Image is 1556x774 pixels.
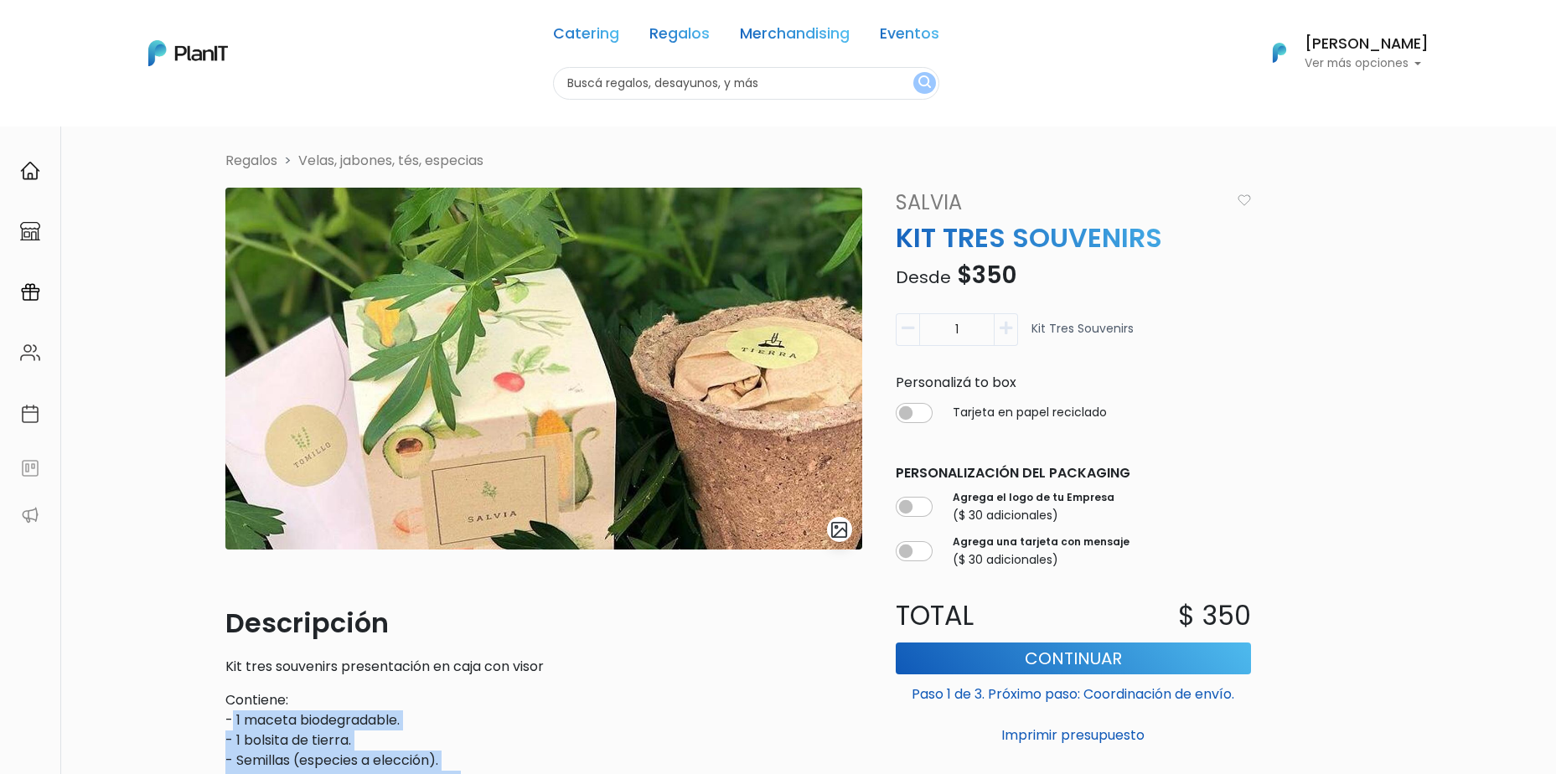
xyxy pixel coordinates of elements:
img: PlanIt Logo [148,40,228,66]
img: heart_icon [1238,194,1251,206]
h6: [PERSON_NAME] [1305,37,1429,52]
p: ($ 30 adicionales) [953,551,1130,569]
p: Descripción [225,603,862,643]
p: Kit tres souvenirs [1031,320,1134,353]
label: Agrega el logo de tu Empresa [953,490,1114,505]
p: Paso 1 de 3. Próximo paso: Coordinación de envío. [896,678,1251,704]
input: Buscá regalos, desayunos, y más [553,67,939,100]
img: campaigns-02234683943229c281be62815700db0a1741e53638e28bf9629b52c665b00959.svg [20,282,40,302]
div: ¿Necesitás ayuda? [86,16,241,49]
p: ($ 30 adicionales) [953,507,1114,524]
span: $350 [957,259,1016,292]
a: Salvia [886,188,1230,218]
img: PlanIt Logo [1261,34,1298,71]
img: WhatsApp_Image_2021-11-02_at_16.16.27.jpeg [225,188,862,550]
p: $ 350 [1178,596,1251,636]
button: Imprimir presupuesto [896,721,1251,750]
button: Continuar [896,642,1251,674]
nav: breadcrumb [215,151,1341,174]
label: Tarjeta en papel reciclado [953,404,1107,421]
img: marketplace-4ceaa7011d94191e9ded77b95e3339b90024bf715f7c57f8cf31f2d8c509eaba.svg [20,221,40,241]
button: PlanIt Logo [PERSON_NAME] Ver más opciones [1251,31,1429,75]
img: feedback-78b5a0c8f98aac82b08bfc38622c3050aee476f2c9584af64705fc4e61158814.svg [20,458,40,478]
a: Catering [553,27,619,47]
p: KIT TRES SOUVENIRS [886,218,1261,258]
div: Personalizá to box [886,373,1261,393]
img: gallery-light [830,520,849,539]
label: Agrega una tarjeta con mensaje [953,534,1130,550]
p: Kit tres souvenirs presentación en caja con visor [225,657,862,677]
a: Eventos [880,27,939,47]
p: Total [886,596,1073,636]
img: home-e721727adea9d79c4d83392d1f703f7f8bce08238fde08b1acbfd93340b81755.svg [20,161,40,181]
a: Merchandising [740,27,850,47]
p: Personalización del packaging [896,463,1251,483]
p: Ver más opciones [1305,58,1429,70]
img: calendar-87d922413cdce8b2cf7b7f5f62616a5cf9e4887200fb71536465627b3292af00.svg [20,404,40,424]
img: search_button-432b6d5273f82d61273b3651a40e1bd1b912527efae98b1b7a1b2c0702e16a8d.svg [918,75,931,91]
a: Regalos [649,27,710,47]
img: partners-52edf745621dab592f3b2c58e3bca9d71375a7ef29c3b500c9f145b62cc070d4.svg [20,505,40,525]
li: Regalos [225,151,277,171]
span: Desde [896,266,951,289]
img: people-662611757002400ad9ed0e3c099ab2801c6687ba6c219adb57efc949bc21e19d.svg [20,343,40,363]
a: Velas, jabones, tés, especias [298,151,483,170]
